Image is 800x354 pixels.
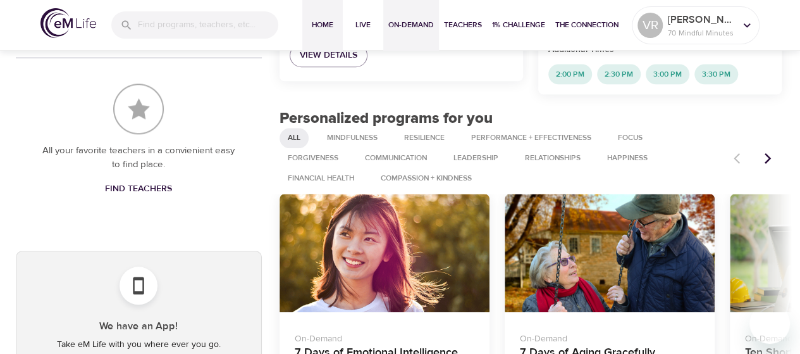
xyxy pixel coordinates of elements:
div: Mindfulness [319,128,386,148]
button: 7 Days of Emotional Intelligence [280,194,489,312]
span: Teachers [444,18,482,32]
span: On-Demand [388,18,434,32]
a: Find Teachers [100,177,177,201]
span: Home [307,18,338,32]
img: Favorite Teachers [113,84,164,134]
p: On-Demand [520,327,699,346]
iframe: Button to launch messaging window [749,303,790,344]
h5: We have an App! [27,320,251,333]
span: Live [348,18,378,32]
p: [PERSON_NAME] [668,12,735,27]
span: Find Teachers [105,181,172,197]
p: 70 Mindful Minutes [668,27,735,39]
span: Happiness [600,153,655,163]
span: Relationships [517,153,588,163]
span: Communication [357,153,434,163]
span: Forgiveness [280,153,346,163]
span: 3:30 PM [694,69,738,80]
p: Take eM Life with you where ever you go. [27,338,251,351]
div: Happiness [599,148,656,168]
input: Find programs, teachers, etc... [138,11,278,39]
div: 2:30 PM [597,64,641,84]
span: Focus [610,132,650,143]
span: View Details [300,47,357,63]
button: Next items [754,144,782,172]
span: 2:30 PM [597,69,641,80]
div: Financial Health [280,168,362,189]
div: Performance + Effectiveness [463,128,600,148]
div: Focus [610,128,651,148]
span: Leadership [446,153,506,163]
span: Financial Health [280,173,362,184]
div: VR [637,13,663,38]
span: The Connection [555,18,618,32]
span: Mindfulness [319,132,385,143]
div: Resilience [396,128,453,148]
div: Compassion + Kindness [372,168,480,189]
span: 1% Challenge [492,18,545,32]
div: Forgiveness [280,148,347,168]
button: 7 Days of Aging Gracefully [505,194,715,312]
div: 2:00 PM [548,64,592,84]
span: Compassion + Kindness [373,173,479,184]
div: Relationships [517,148,589,168]
span: Resilience [397,132,452,143]
div: Communication [357,148,435,168]
p: All your favorite teachers in a convienient easy to find place. [41,144,237,172]
img: logo [40,8,96,38]
p: On-Demand [295,327,474,346]
h2: Personalized programs for you [280,110,782,128]
span: 2:00 PM [548,69,592,80]
div: 3:00 PM [646,64,689,84]
span: Performance + Effectiveness [464,132,599,143]
span: 3:00 PM [646,69,689,80]
div: All [280,128,309,148]
div: Leadership [445,148,507,168]
div: 3:30 PM [694,64,738,84]
a: View Details [290,44,367,67]
span: All [280,132,308,143]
